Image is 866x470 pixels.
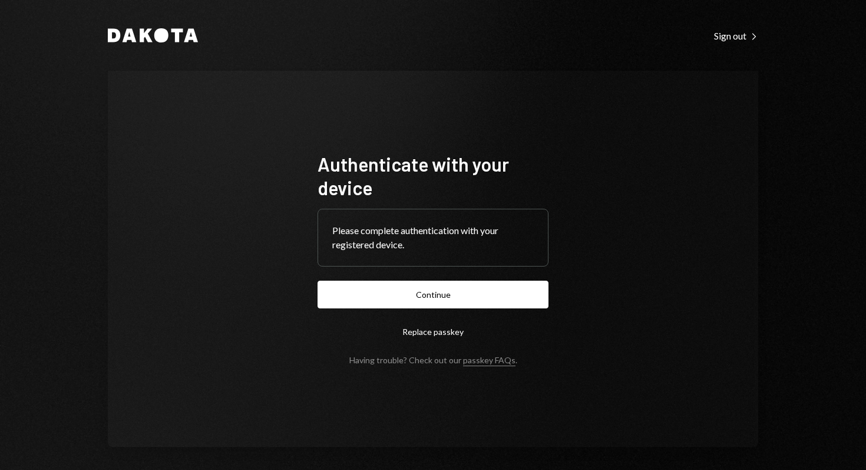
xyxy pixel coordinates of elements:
div: Please complete authentication with your registered device. [332,224,534,252]
a: Sign out [714,29,758,42]
button: Replace passkey [318,318,548,346]
button: Continue [318,281,548,308]
h1: Authenticate with your device [318,152,548,199]
a: passkey FAQs [463,355,515,366]
div: Having trouble? Check out our . [349,355,517,365]
div: Sign out [714,30,758,42]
